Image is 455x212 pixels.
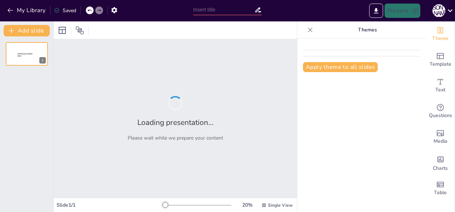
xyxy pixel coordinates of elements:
[54,7,76,14] div: Saved
[432,4,445,18] button: [PERSON_NAME]
[426,99,455,124] div: Get real-time input from your audience
[435,86,445,94] span: Text
[429,112,452,120] span: Questions
[426,73,455,99] div: Add text boxes
[6,42,48,66] div: 1
[39,57,46,64] div: 1
[385,4,420,18] button: Present
[316,21,419,39] p: Themes
[128,135,223,141] p: Please wait while we prepare your content
[137,117,214,127] h2: Loading presentation...
[426,176,455,201] div: Add a table
[193,5,254,15] input: Insert title
[430,60,451,68] span: Template
[57,25,68,36] div: Layout
[303,62,378,72] button: Apply theme to all slides
[426,124,455,150] div: Add images, graphics, shapes or video
[432,35,449,42] span: Theme
[369,4,383,18] button: Export to PowerPoint
[268,202,293,208] span: Single View
[5,5,49,16] button: My Library
[4,25,50,36] button: Add slide
[426,21,455,47] div: Change the overall theme
[426,150,455,176] div: Add charts and graphs
[75,26,84,35] span: Position
[57,202,163,208] div: Slide 1 / 1
[432,4,445,17] div: [PERSON_NAME]
[434,137,447,145] span: Media
[239,202,256,208] div: 20 %
[18,53,33,57] span: Sendsteps presentation editor
[433,165,448,172] span: Charts
[426,47,455,73] div: Add ready made slides
[434,189,447,197] span: Table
